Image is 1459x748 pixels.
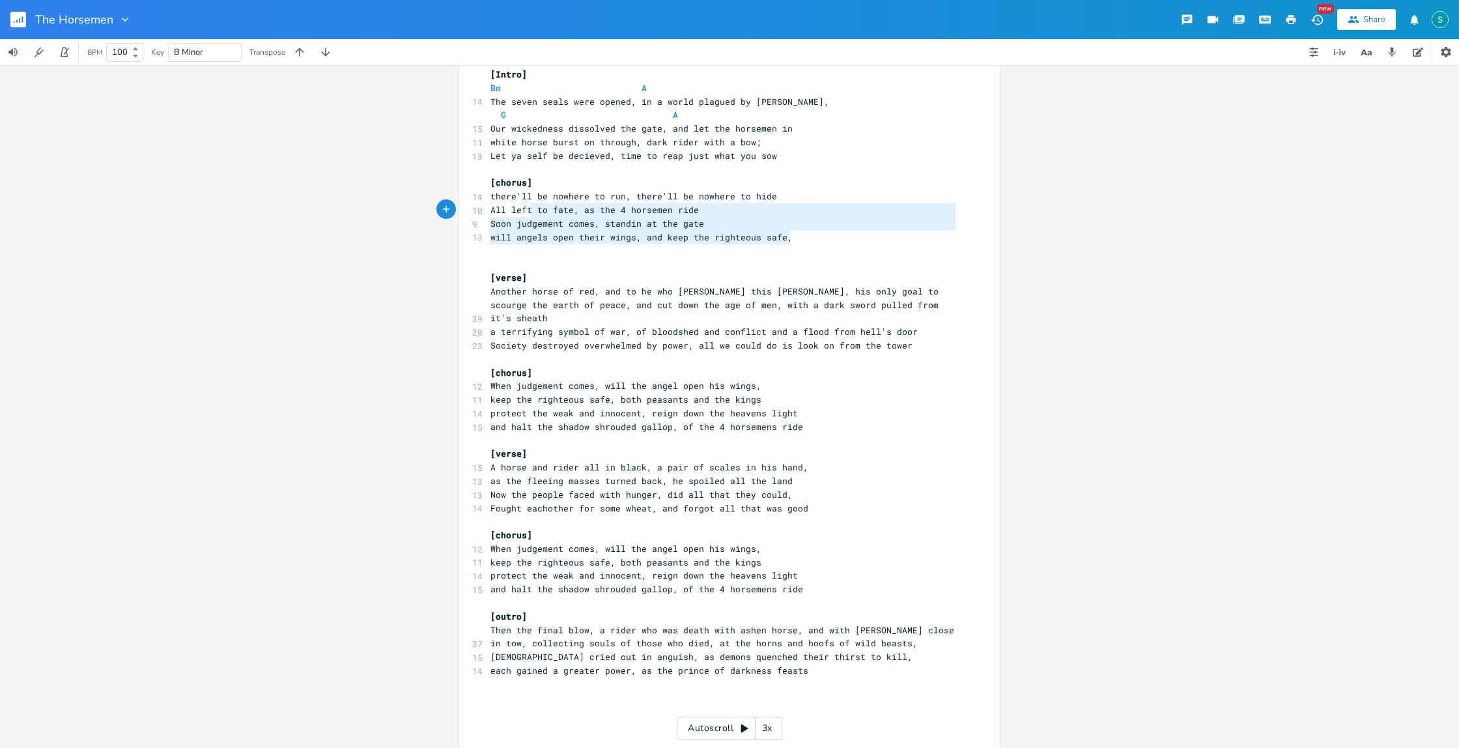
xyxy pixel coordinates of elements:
span: [Intro] [490,68,527,80]
span: Let ya self be decieved, time to reap just what you sow [490,150,777,162]
button: Share [1337,9,1396,30]
span: When judgement comes, will the angel open his wings, [490,380,761,392]
span: Bm [490,82,501,94]
span: keep the righteous safe, both peasants and the kings [490,394,761,405]
span: protect the weak and innocent, reign down the heavens light [490,407,798,419]
img: Stevie Jay [1432,11,1449,28]
span: [DEMOGRAPHIC_DATA] cried out in anguish, as demons quenched their thirst to kill, [490,651,913,663]
div: Autoscroll [677,717,782,740]
span: [chorus] [490,367,532,379]
span: A [642,82,647,94]
span: protect the weak and innocent, reign down the heavens light [490,569,798,581]
span: Soon judgement comes, standin at the gate [490,218,704,229]
span: there'll be nowhere to run, there'll be nowhere to hide [490,190,777,202]
span: will angels open their wings, and keep the righteous safe, [490,231,793,243]
span: G [501,109,506,121]
div: New [1317,4,1334,14]
span: white horse burst on through, dark rider with a bow; [490,136,761,148]
span: [outro] [490,611,527,622]
span: keep the righteous safe, both peasants and the kings [490,556,761,568]
span: [chorus] [490,177,532,188]
span: B Minor [174,46,203,58]
span: and halt the shadow shrouded gallop, of the 4 horsemens ride [490,421,803,433]
span: Society destroyed overwhelmed by power, all we could do is look on from the tower [490,339,913,351]
span: Our wickedness dissolved the gate, and let the horsemen in [490,122,793,134]
span: Another horse of red, and to he who [PERSON_NAME] this [PERSON_NAME], his only goal to scourge th... [490,285,944,324]
div: BPM [87,49,102,56]
span: each gained a greater power, as the prince of darkness feasts [490,665,808,676]
span: The seven seals were opened, in a world plagued by [PERSON_NAME], [490,96,829,108]
span: [verse] [490,272,527,283]
span: as the fleeing masses turned back, he spoiled all the land [490,475,793,487]
span: The Horsemen [35,14,113,25]
span: All left to fate, as the 4 horsemen ride [490,204,699,216]
div: Share [1363,14,1385,25]
div: 3x [756,717,779,740]
div: Key [151,48,164,56]
button: New [1304,8,1330,31]
span: When judgement comes, will the angel open his wings, [490,543,761,554]
span: Fought eachother for some wheat, and forgot all that was good [490,502,808,514]
span: A [673,109,678,121]
span: and halt the shadow shrouded gallop, of the 4 horsemens ride [490,583,803,595]
span: [verse] [490,448,527,459]
span: A horse and rider all in black, a pair of scales in his hand, [490,461,808,473]
span: [chorus] [490,529,532,541]
span: Then the final blow, a rider who was death with ashen horse, and with [PERSON_NAME] close in tow,... [490,624,959,650]
span: a terrifying symbol of war, of bloodshed and conflict and a flood from hell's door [490,326,918,338]
span: Now the people faced with hunger, did all that they could, [490,489,793,500]
div: Transpose [249,48,285,56]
